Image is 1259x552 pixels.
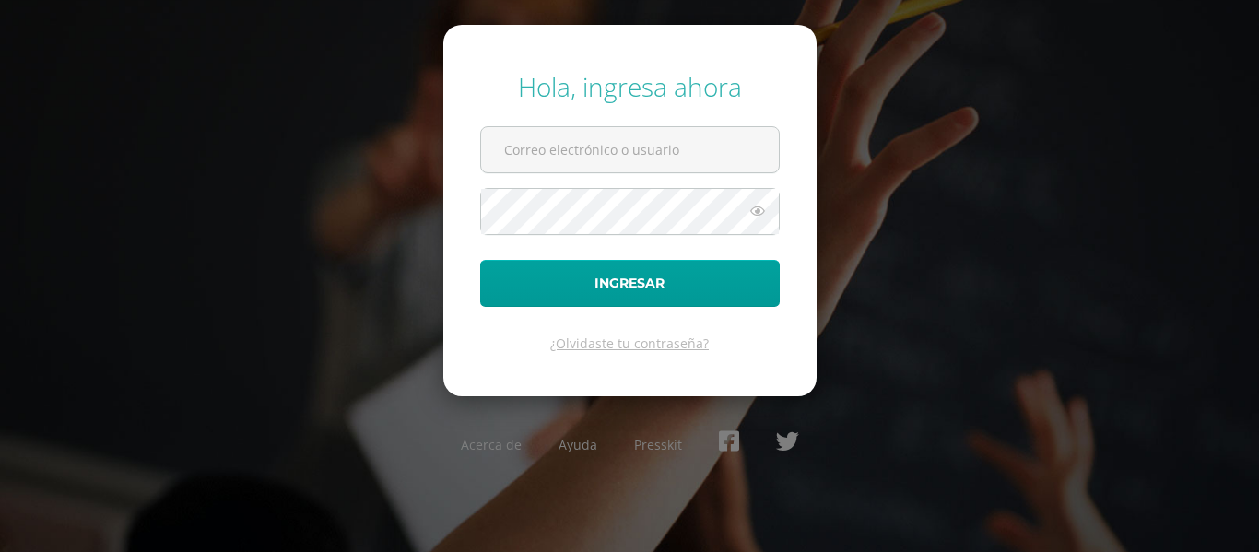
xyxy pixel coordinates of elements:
[480,69,780,104] div: Hola, ingresa ahora
[559,436,597,453] a: Ayuda
[461,436,522,453] a: Acerca de
[481,127,779,172] input: Correo electrónico o usuario
[634,436,682,453] a: Presskit
[550,335,709,352] a: ¿Olvidaste tu contraseña?
[480,260,780,307] button: Ingresar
